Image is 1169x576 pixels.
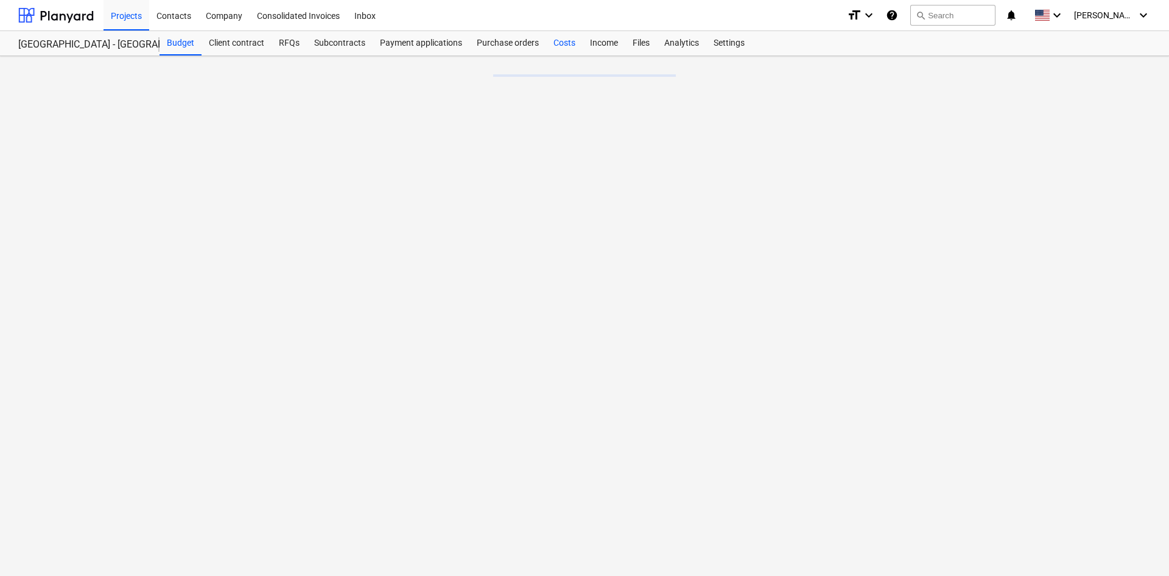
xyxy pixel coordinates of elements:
a: Income [583,31,625,55]
a: Client contract [202,31,272,55]
i: keyboard_arrow_down [1136,8,1151,23]
a: RFQs [272,31,307,55]
div: [GEOGRAPHIC_DATA] - [GEOGRAPHIC_DATA] [18,38,145,51]
a: Purchase orders [469,31,546,55]
a: Payment applications [373,31,469,55]
a: Analytics [657,31,706,55]
i: Knowledge base [886,8,898,23]
span: [PERSON_NAME] [1074,10,1135,20]
button: Search [910,5,995,26]
span: search [916,10,925,20]
a: Subcontracts [307,31,373,55]
a: Settings [706,31,752,55]
i: format_size [847,8,862,23]
a: Budget [160,31,202,55]
a: Files [625,31,657,55]
i: keyboard_arrow_down [1050,8,1064,23]
i: keyboard_arrow_down [862,8,876,23]
i: notifications [1005,8,1017,23]
a: Costs [546,31,583,55]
